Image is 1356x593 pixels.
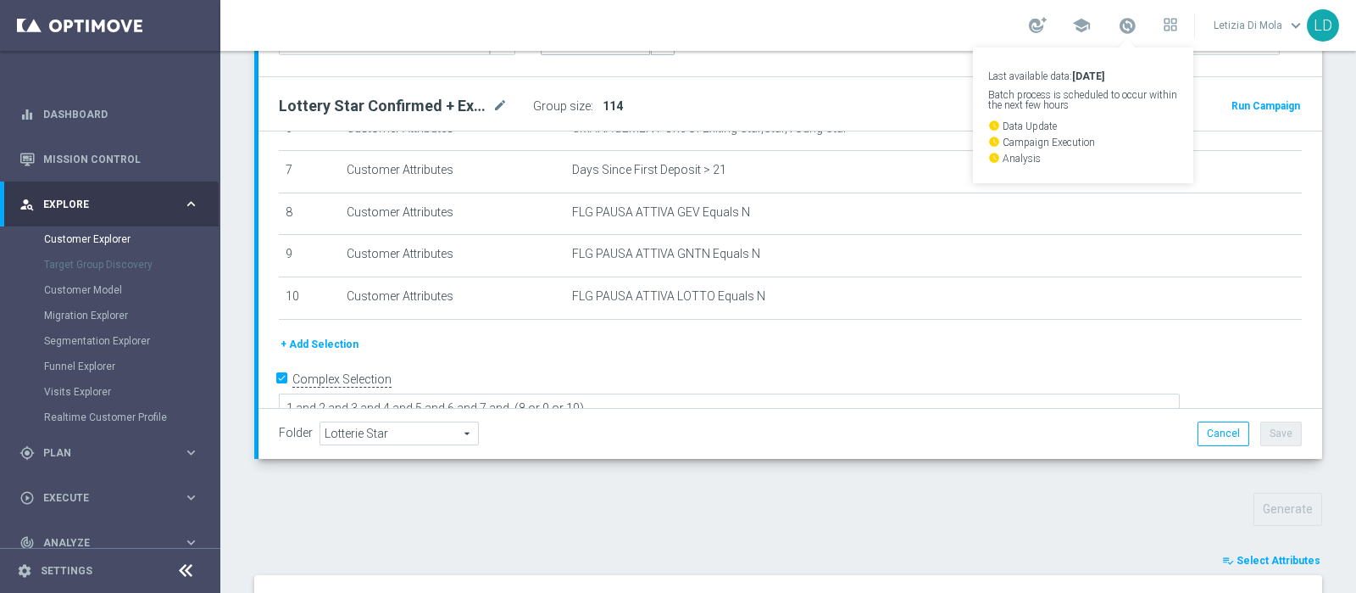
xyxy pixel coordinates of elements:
[279,96,489,116] h2: Lottery Star Confirmed + Exiting + Young
[43,538,183,548] span: Analyze
[340,151,565,193] td: Customer Attributes
[44,334,176,348] a: Segmentation Explorer
[44,252,219,277] div: Target Group Discovery
[1237,555,1320,567] span: Select Attributes
[279,151,340,193] td: 7
[988,152,1178,164] p: Analysis
[19,446,200,460] button: gps_fixed Plan keyboard_arrow_right
[44,277,219,303] div: Customer Model
[183,490,199,506] i: keyboard_arrow_right
[340,193,565,235] td: Customer Attributes
[340,235,565,277] td: Customer Attributes
[19,490,35,506] i: play_circle_outline
[43,137,199,182] a: Mission Control
[1072,70,1104,82] strong: [DATE]
[292,372,392,388] label: Complex Selection
[43,92,199,137] a: Dashboard
[43,199,183,210] span: Explore
[1198,422,1249,445] button: Cancel
[17,563,32,579] i: settings
[279,335,360,354] button: + Add Selection
[988,120,1178,131] p: Data Update
[19,198,200,211] button: person_search Explore keyboard_arrow_right
[19,491,200,505] button: play_circle_outline Execute keyboard_arrow_right
[19,535,183,551] div: Analyze
[19,197,183,212] div: Explore
[19,92,199,137] div: Dashboard
[279,193,340,235] td: 8
[988,120,1000,131] i: watch_later
[19,445,183,461] div: Plan
[19,153,200,166] button: Mission Control
[44,379,219,405] div: Visits Explorer
[572,247,760,261] span: FLG PAUSA ATTIVA GNTN Equals N
[44,283,176,297] a: Customer Model
[183,196,199,212] i: keyboard_arrow_right
[591,99,593,114] label: :
[44,232,176,246] a: Customer Explorer
[44,405,219,430] div: Realtime Customer Profile
[183,445,199,461] i: keyboard_arrow_right
[1072,16,1091,35] span: school
[340,277,565,319] td: Customer Attributes
[1212,13,1307,38] a: Letizia Di Molakeyboard_arrow_down
[19,490,183,506] div: Execute
[19,107,35,122] i: equalizer
[44,309,176,322] a: Migration Explorer
[44,360,176,373] a: Funnel Explorer
[533,99,591,114] label: Group size
[19,535,35,551] i: track_changes
[44,385,176,399] a: Visits Explorer
[988,90,1178,110] p: Batch process is scheduled to occur within the next few hours
[988,136,1000,148] i: watch_later
[572,289,765,304] span: FLG PAUSA ATTIVA LOTTO Equals N
[44,411,176,424] a: Realtime Customer Profile
[43,448,183,458] span: Plan
[1287,16,1305,35] span: keyboard_arrow_down
[183,534,199,551] i: keyboard_arrow_right
[988,152,1000,164] i: watch_later
[19,536,200,550] button: track_changes Analyze keyboard_arrow_right
[1222,555,1234,567] i: playlist_add_check
[1307,9,1339,42] div: LD
[1220,551,1322,570] button: playlist_add_check Select Attributes
[44,303,219,328] div: Migration Explorer
[279,277,340,319] td: 10
[572,205,750,220] span: FLG PAUSA ATTIVA GEV Equals N
[603,99,623,113] span: 114
[43,493,183,503] span: Execute
[279,235,340,277] td: 9
[1116,13,1138,40] a: Last available data:[DATE] Batch process is scheduled to occur within the next few hours watch_la...
[1230,97,1302,115] button: Run Campaign
[19,197,35,212] i: person_search
[279,426,313,440] label: Folder
[19,445,35,461] i: gps_fixed
[1253,493,1322,526] button: Generate
[19,108,200,121] button: equalizer Dashboard
[44,354,219,379] div: Funnel Explorer
[988,136,1178,148] p: Campaign Execution
[41,566,92,576] a: Settings
[19,137,199,182] div: Mission Control
[492,96,508,116] i: mode_edit
[572,163,726,177] span: Days Since First Deposit > 21
[44,328,219,354] div: Segmentation Explorer
[44,227,219,252] div: Customer Explorer
[1260,422,1302,445] button: Save
[988,71,1178,81] p: Last available data:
